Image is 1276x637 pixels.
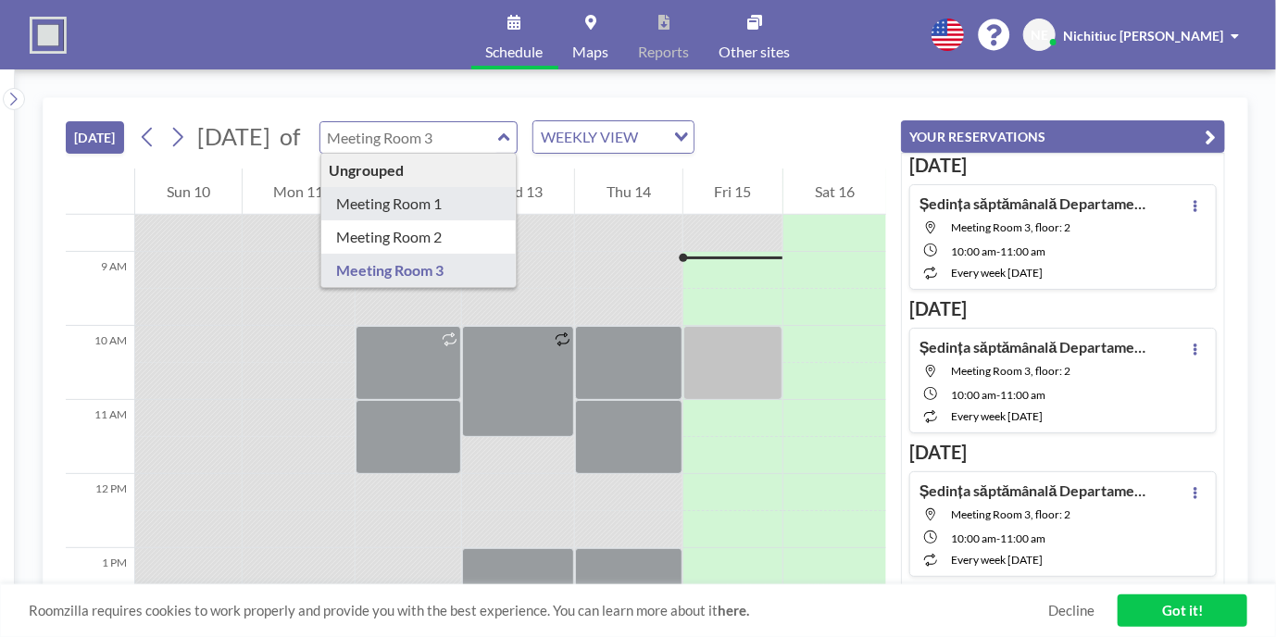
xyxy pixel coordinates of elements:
[1063,28,1223,44] span: Nichitiuc [PERSON_NAME]
[29,602,1048,619] span: Roomzilla requires cookies to work properly and provide you with the best experience. You can lea...
[462,169,575,215] div: Wed 13
[66,400,134,474] div: 11 AM
[901,120,1225,153] button: YOUR RESERVATIONS
[321,154,517,187] div: Ungrouped
[66,252,134,326] div: 9 AM
[30,17,67,54] img: organization-logo
[533,121,694,153] div: Search for option
[719,44,791,59] span: Other sites
[1031,27,1048,44] span: NE
[996,244,1000,258] span: -
[66,474,134,548] div: 12 PM
[919,194,1151,213] h4: Ședința săptămânală Departament Controlul Calității
[1000,531,1045,545] span: 11:00 AM
[320,122,498,153] input: Meeting Room 3
[996,388,1000,402] span: -
[919,338,1151,356] h4: Ședința săptămânală Departament Controlul Calității
[243,169,356,215] div: Mon 11
[321,187,517,220] div: Meeting Room 1
[66,121,124,154] button: [DATE]
[537,125,642,149] span: WEEKLY VIEW
[1118,594,1247,627] a: Got it!
[639,44,690,59] span: Reports
[573,44,609,59] span: Maps
[644,125,663,149] input: Search for option
[951,388,996,402] span: 10:00 AM
[909,441,1217,464] h3: [DATE]
[951,531,996,545] span: 10:00 AM
[951,409,1043,423] span: every week [DATE]
[718,602,749,618] a: here.
[1000,244,1045,258] span: 11:00 AM
[996,531,1000,545] span: -
[135,169,242,215] div: Sun 10
[1048,602,1095,619] a: Decline
[919,481,1151,500] h4: Ședința săptămânală Departament Controlul Calității
[951,507,1070,521] span: Meeting Room 3, floor: 2
[951,553,1043,567] span: every week [DATE]
[280,122,300,151] span: of
[951,244,996,258] span: 10:00 AM
[575,169,682,215] div: Thu 14
[66,178,134,252] div: 8 AM
[909,154,1217,177] h3: [DATE]
[486,44,544,59] span: Schedule
[321,254,517,287] div: Meeting Room 3
[909,297,1217,320] h3: [DATE]
[683,169,783,215] div: Fri 15
[783,169,886,215] div: Sat 16
[66,326,134,400] div: 10 AM
[951,364,1070,378] span: Meeting Room 3, floor: 2
[951,266,1043,280] span: every week [DATE]
[1000,388,1045,402] span: 11:00 AM
[951,220,1070,234] span: Meeting Room 3, floor: 2
[321,220,517,254] div: Meeting Room 2
[197,122,270,150] span: [DATE]
[66,548,134,622] div: 1 PM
